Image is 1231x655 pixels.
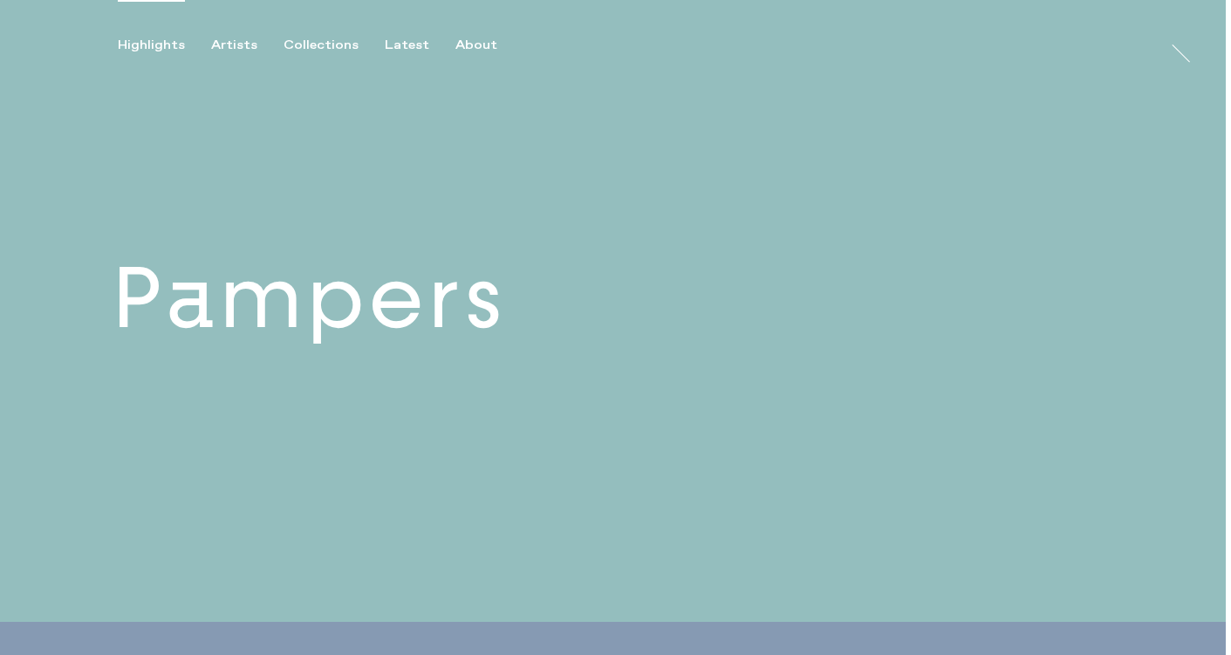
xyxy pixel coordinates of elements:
[385,38,429,53] div: Latest
[455,38,523,53] button: About
[284,38,359,53] div: Collections
[211,38,257,53] div: Artists
[118,38,211,53] button: Highlights
[211,38,284,53] button: Artists
[455,38,497,53] div: About
[284,38,385,53] button: Collections
[118,38,185,53] div: Highlights
[385,38,455,53] button: Latest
